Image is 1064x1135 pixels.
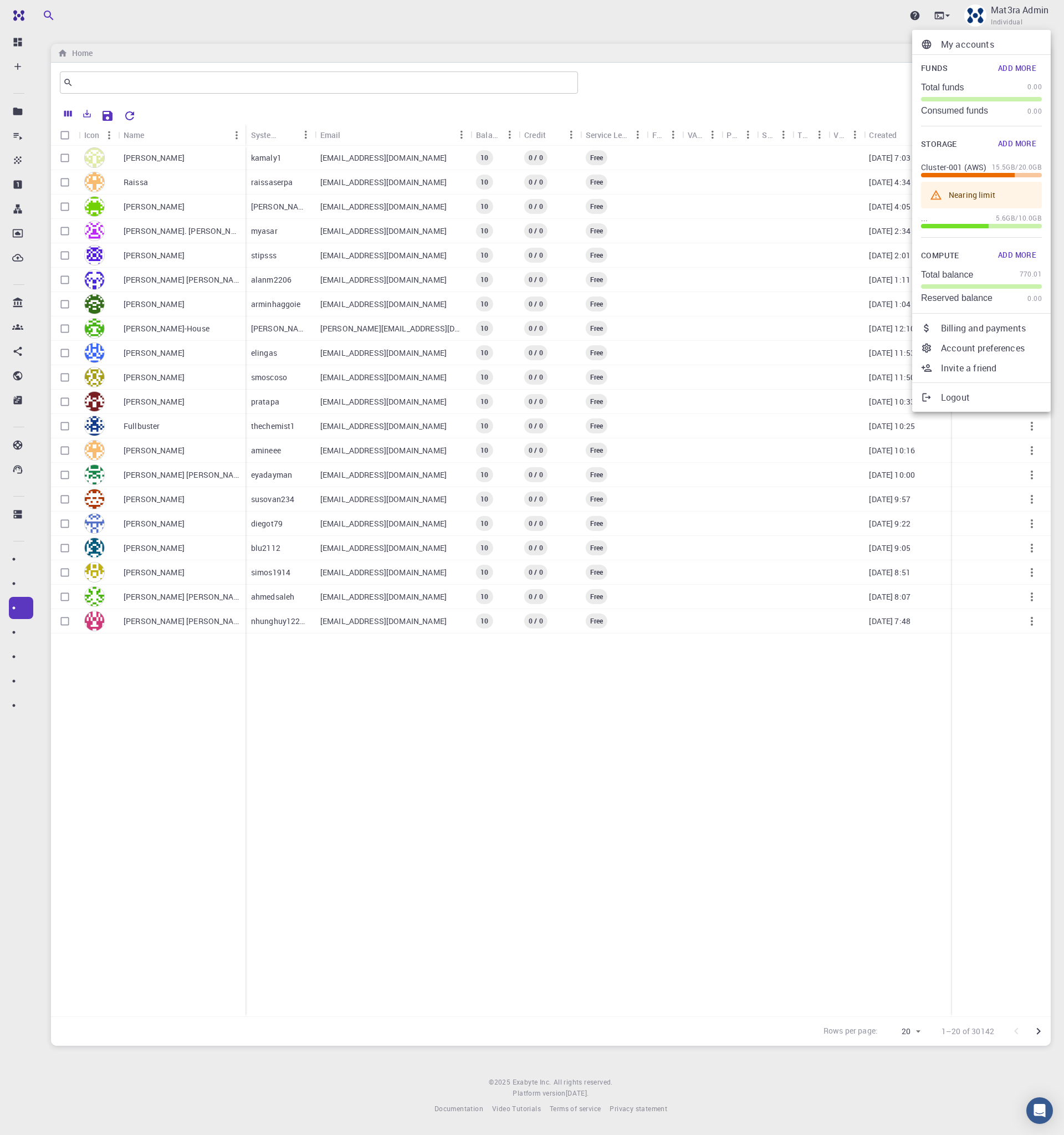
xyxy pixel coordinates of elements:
[912,387,1051,407] a: Logout
[1027,293,1042,304] span: 0.00
[921,83,964,93] p: Total funds
[1015,213,1018,224] span: /
[912,34,1051,54] a: My accounts
[1019,162,1042,173] span: 20.0GB
[921,293,993,303] p: Reserved balance
[1027,81,1042,93] span: 0.00
[1027,106,1042,117] span: 0.00
[993,247,1042,264] button: Add More
[921,270,973,280] p: Total balance
[921,213,928,224] p: ...
[1015,162,1018,173] span: /
[1020,269,1042,280] span: 770.01
[941,321,1042,335] p: Billing and payments
[921,106,988,116] p: Consumed funds
[921,249,959,263] span: Compute
[1019,213,1042,224] span: 10.0GB
[23,8,63,18] span: Support
[996,213,1015,224] span: 5.6GB
[941,341,1042,355] p: Account preferences
[941,391,1042,404] p: Logout
[921,162,987,173] p: Cluster-001 (AWS)
[941,361,1042,375] p: Invite a friend
[912,338,1051,358] a: Account preferences
[949,185,995,205] div: Nearing limit
[993,135,1042,153] button: Add More
[992,162,1015,173] span: 15.5GB
[912,318,1051,338] a: Billing and payments
[993,59,1042,77] button: Add More
[921,62,948,75] span: Funds
[1026,1097,1053,1124] div: Open Intercom Messenger
[941,38,1042,51] p: My accounts
[921,137,957,151] span: Storage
